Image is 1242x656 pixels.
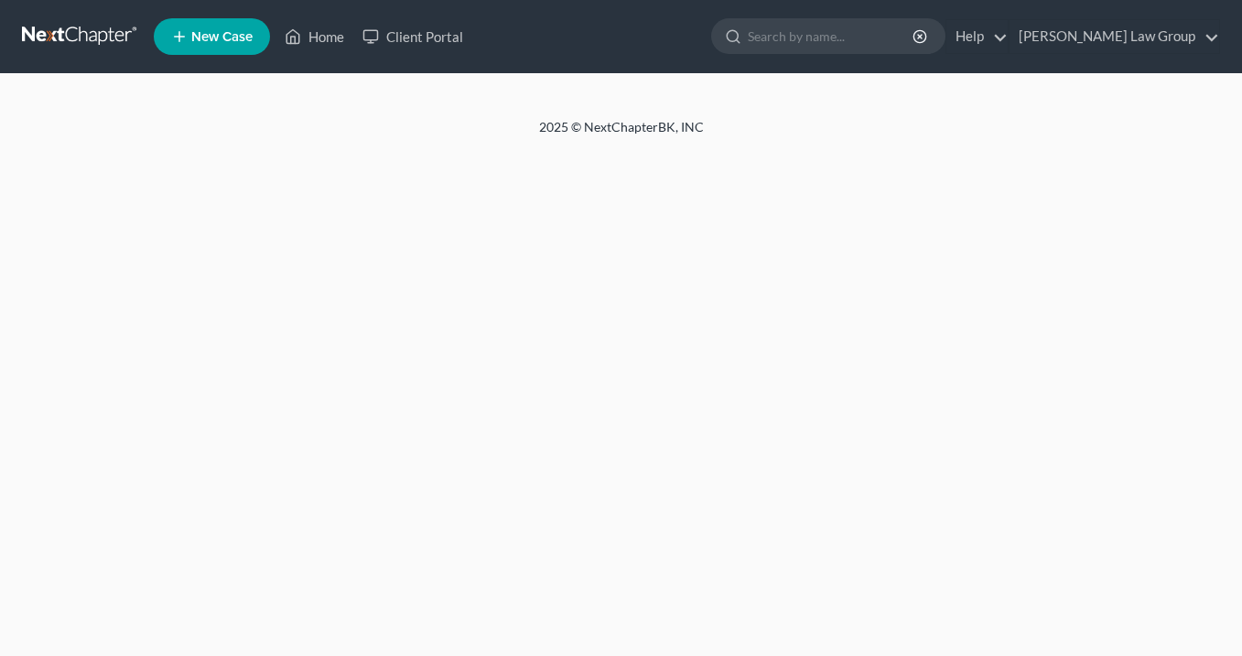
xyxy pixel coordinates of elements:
[191,30,253,44] span: New Case
[353,20,472,53] a: Client Portal
[275,20,353,53] a: Home
[748,19,915,53] input: Search by name...
[1010,20,1219,53] a: [PERSON_NAME] Law Group
[946,20,1008,53] a: Help
[100,118,1143,151] div: 2025 © NextChapterBK, INC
